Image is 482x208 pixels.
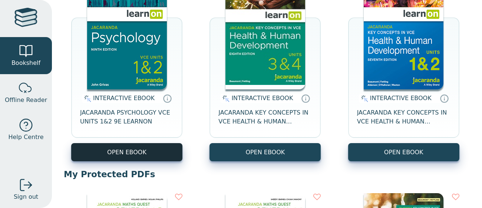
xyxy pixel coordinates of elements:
[218,108,312,126] span: JACARANDA KEY CONCEPTS IN VCE HEALTH & HUMAN DEVELOPMENT UNITS 3&4 LEARNON EBOOK 8E
[370,95,432,102] span: INTERACTIVE EBOOK
[80,108,174,126] span: JACARANDA PSYCHOLOGY VCE UNITS 1&2 9E LEARNON
[11,59,40,67] span: Bookshelf
[359,94,368,103] img: interactive.svg
[71,143,182,161] button: OPEN EBOOK
[231,95,293,102] span: INTERACTIVE EBOOK
[82,94,91,103] img: interactive.svg
[64,169,470,180] p: My Protected PDFs
[163,94,172,103] a: Interactive eBooks are accessed online via the publisher’s portal. They contain interactive resou...
[440,94,449,103] a: Interactive eBooks are accessed online via the publisher’s portal. They contain interactive resou...
[8,133,43,142] span: Help Centre
[5,96,47,105] span: Offline Reader
[220,94,230,103] img: interactive.svg
[301,94,310,103] a: Interactive eBooks are accessed online via the publisher’s portal. They contain interactive resou...
[357,108,450,126] span: JACARANDA KEY CONCEPTS IN VCE HEALTH & HUMAN DEVELOPMENT UNITS 1&2 LEARNON EBOOK 7E (INCL. [GEOGR...
[14,192,38,201] span: Sign out
[348,143,459,161] button: OPEN EBOOK
[209,143,321,161] button: OPEN EBOOK
[93,95,155,102] span: INTERACTIVE EBOOK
